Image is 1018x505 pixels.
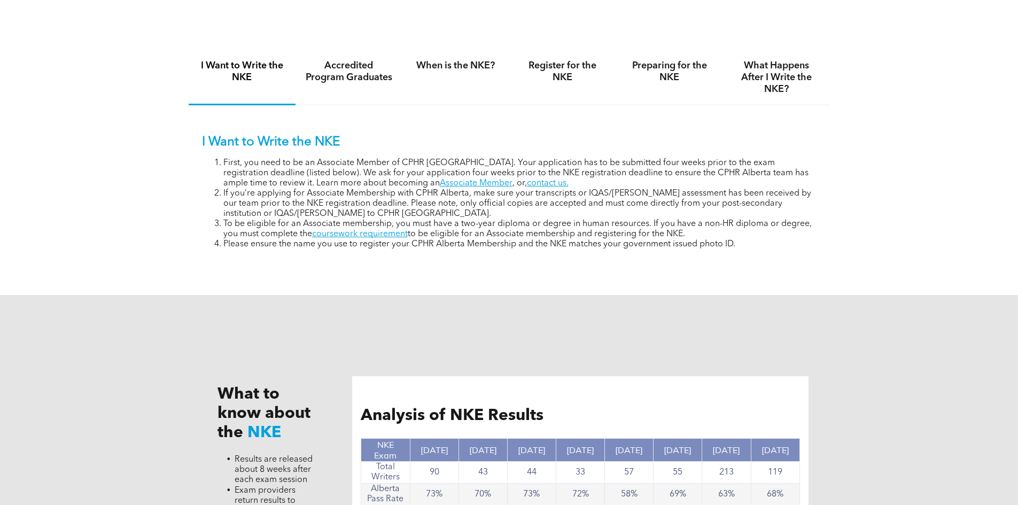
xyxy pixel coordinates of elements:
[702,439,751,462] th: [DATE]
[223,189,817,219] li: If you’re applying for Associate Membership with CPHR Alberta, make sure your transcripts or IQAS...
[626,60,713,83] h4: Preparing for the NKE
[556,439,604,462] th: [DATE]
[198,60,286,83] h4: I Want to Write the NKE
[654,439,702,462] th: [DATE]
[654,462,702,484] td: 55
[223,239,817,250] li: Please ensure the name you use to register your CPHR Alberta Membership and the NKE matches your ...
[247,425,281,441] span: NKE
[556,462,604,484] td: 33
[361,408,543,424] span: Analysis of NKE Results
[312,230,408,238] a: coursework requirement
[507,439,556,462] th: [DATE]
[305,60,393,83] h4: Accredited Program Graduates
[459,462,507,484] td: 43
[751,439,799,462] th: [DATE]
[507,462,556,484] td: 44
[235,455,313,484] span: Results are released about 8 weeks after each exam session
[410,462,459,484] td: 90
[223,219,817,239] li: To be eligible for an Associate membership, you must have a two-year diploma or degree in human r...
[223,158,817,189] li: First, you need to be an Associate Member of CPHR [GEOGRAPHIC_DATA]. Your application has to be s...
[702,462,751,484] td: 213
[605,439,654,462] th: [DATE]
[519,60,607,83] h4: Register for the NKE
[202,135,817,150] p: I Want to Write the NKE
[605,462,654,484] td: 57
[361,439,410,462] th: NKE Exam
[733,60,820,95] h4: What Happens After I Write the NKE?
[217,386,310,441] span: What to know about the
[440,179,512,188] a: Associate Member
[412,60,500,72] h4: When is the NKE?
[751,462,799,484] td: 119
[459,439,507,462] th: [DATE]
[361,462,410,484] td: Total Writers
[410,439,459,462] th: [DATE]
[527,179,569,188] a: contact us.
